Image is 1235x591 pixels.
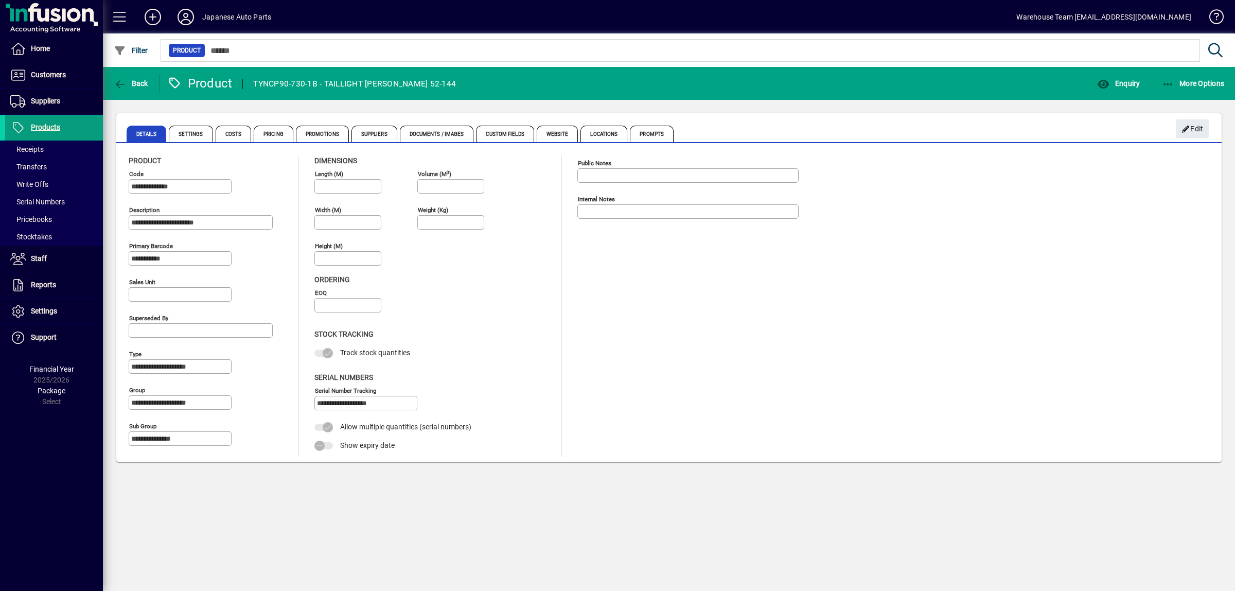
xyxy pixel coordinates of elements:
mat-label: Type [129,351,142,358]
a: Write Offs [5,176,103,193]
a: Receipts [5,141,103,158]
mat-label: Internal Notes [578,196,615,203]
a: Transfers [5,158,103,176]
span: Filter [114,46,148,55]
a: Pricebooks [5,211,103,228]
span: Reports [31,281,56,289]
mat-label: Public Notes [578,160,611,167]
span: Details [127,126,166,142]
span: Write Offs [10,180,48,188]
button: More Options [1159,74,1227,93]
span: Financial Year [29,365,74,373]
span: Track stock quantities [340,349,410,357]
button: Edit [1176,119,1209,138]
a: Serial Numbers [5,193,103,211]
span: Enquiry [1097,79,1140,88]
span: Serial Numbers [10,198,65,206]
sup: 3 [447,169,449,175]
span: Custom Fields [476,126,534,142]
div: TYNCP90-730-1B - TAILLIGHT [PERSON_NAME] 52-144 [253,76,456,92]
app-page-header-button: Back [103,74,160,93]
span: Suppliers [31,97,60,105]
span: Staff [31,254,47,263]
span: Package [38,387,65,395]
span: Show expiry date [340,441,395,449]
mat-label: Primary barcode [129,242,173,250]
a: Suppliers [5,89,103,114]
span: Website [537,126,578,142]
a: Reports [5,272,103,298]
span: Ordering [314,275,350,284]
div: Warehouse Team [EMAIL_ADDRESS][DOMAIN_NAME] [1016,9,1191,25]
mat-label: Width (m) [315,206,341,214]
mat-label: Group [129,387,145,394]
span: Serial Numbers [314,373,373,381]
span: Dimensions [314,157,357,165]
mat-label: EOQ [315,289,327,297]
span: Customers [31,71,66,79]
button: Back [111,74,151,93]
mat-label: Length (m) [315,170,343,178]
mat-label: Weight (Kg) [418,206,448,214]
span: Stocktakes [10,233,52,241]
a: Stocktakes [5,228,103,246]
span: Costs [216,126,252,142]
span: Settings [31,307,57,315]
span: Prompts [630,126,674,142]
button: Filter [111,41,151,60]
span: Product [129,157,161,165]
span: Pricebooks [10,215,52,223]
button: Add [136,8,169,26]
span: More Options [1162,79,1225,88]
span: Home [31,44,50,53]
span: Products [31,123,60,131]
button: Profile [169,8,202,26]
a: Customers [5,62,103,88]
mat-label: Serial Number tracking [315,387,376,394]
div: Product [167,75,233,92]
span: Stock Tracking [314,330,374,338]
span: Product [173,45,201,56]
span: Locations [580,126,627,142]
span: Documents / Images [400,126,474,142]
span: Receipts [10,145,44,153]
mat-label: Superseded by [129,315,168,322]
span: Edit [1181,120,1204,137]
a: Knowledge Base [1202,2,1222,36]
mat-label: Description [129,206,160,214]
span: Back [114,79,148,88]
a: Support [5,325,103,351]
a: Settings [5,299,103,324]
a: Home [5,36,103,62]
mat-label: Sub group [129,423,156,430]
mat-label: Volume (m ) [418,170,451,178]
div: Japanese Auto Parts [202,9,271,25]
button: Enquiry [1095,74,1142,93]
span: Suppliers [351,126,397,142]
mat-label: Code [129,170,144,178]
span: Support [31,333,57,341]
a: Staff [5,246,103,272]
span: Transfers [10,163,47,171]
span: Promotions [296,126,349,142]
span: Settings [169,126,213,142]
mat-label: Sales unit [129,279,155,286]
span: Allow multiple quantities (serial numbers) [340,423,471,431]
span: Pricing [254,126,293,142]
mat-label: Height (m) [315,242,343,250]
